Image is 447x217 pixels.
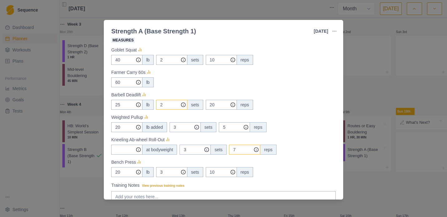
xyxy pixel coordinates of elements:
[111,69,146,76] p: Farmer Carry 60s
[111,37,135,43] span: Measures
[142,145,177,155] div: at bodyweight
[142,167,154,177] div: lb
[250,122,266,132] div: reps
[111,137,165,143] p: Kneeling Ab-wheel Roll-Out
[237,100,253,110] div: reps
[111,27,196,36] div: Strength A (Base Strength 1)
[260,145,276,155] div: reps
[210,145,227,155] div: sets
[314,28,328,35] p: [DATE]
[111,182,332,189] label: Training Notes
[111,47,137,53] p: Goblet Squat
[111,92,141,98] p: Barbell Deadlift
[142,55,154,65] div: lb
[142,122,167,132] div: lb added
[187,55,203,65] div: sets
[200,122,217,132] div: sets
[237,55,253,65] div: reps
[237,167,253,177] div: reps
[187,167,203,177] div: sets
[111,114,143,121] p: Weighted Pullup
[187,100,203,110] div: sets
[142,184,185,187] span: View previous training notes
[111,159,136,166] p: Bench Press
[142,100,154,110] div: lb
[142,77,154,87] div: lb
